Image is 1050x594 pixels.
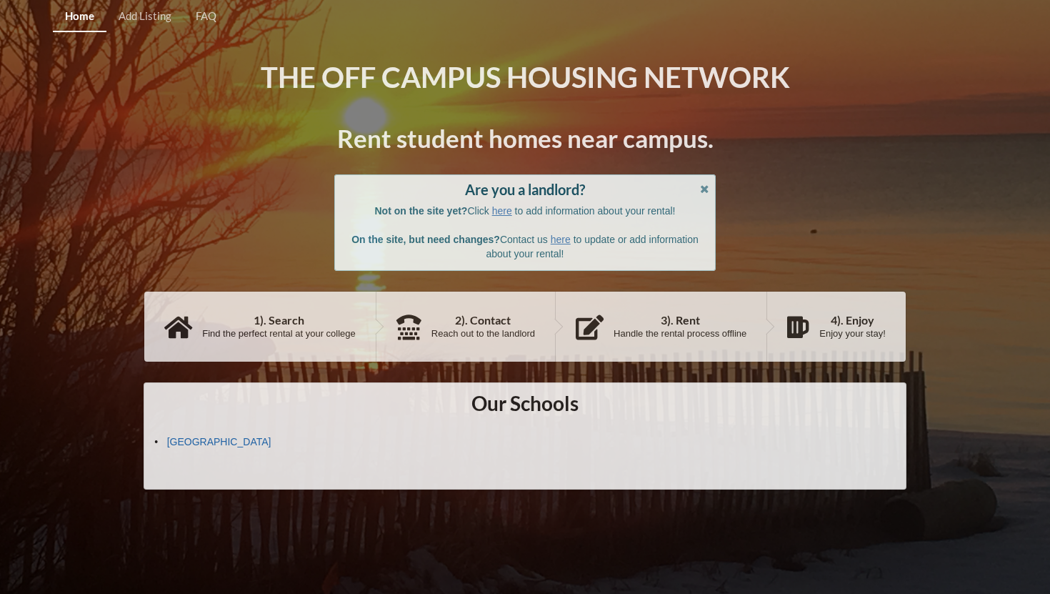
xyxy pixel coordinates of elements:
a: Add Listing [106,1,184,32]
div: 2). Contact [431,315,535,326]
a: here [492,205,512,217]
b: Not on the site yet? [375,205,468,217]
div: Find the perfect rental at your college [202,328,356,340]
div: Handle the rental process offline [614,328,746,340]
a: Home [53,1,106,32]
div: Reach out to the landlord [431,328,535,340]
span: Contact us to update or add information about your rental! [351,234,699,259]
h1: The Off Campus Housing Network [261,59,790,96]
a: FAQ [184,1,229,32]
span: Click to add information about your rental! [375,205,676,217]
div: Are you a landlord? [349,182,701,197]
b: On the site, but need changes? [351,234,500,245]
h1: Rent student homes near campus. [337,122,714,154]
a: [GEOGRAPHIC_DATA] [167,436,271,447]
a: here [551,234,571,245]
div: 4). Enjoy [819,315,886,326]
h1: Our Schools [471,390,579,416]
div: Enjoy your stay! [819,328,886,340]
div: 1). Search [202,315,356,326]
div: 3). Rent [614,315,746,326]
